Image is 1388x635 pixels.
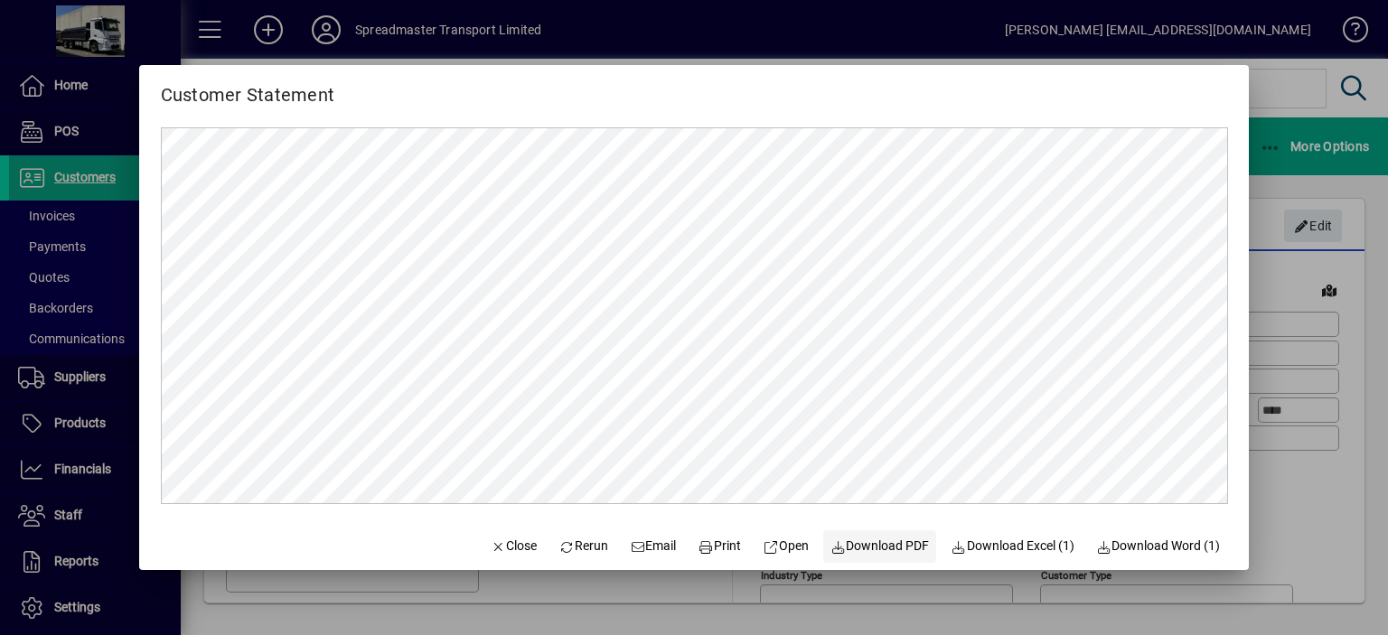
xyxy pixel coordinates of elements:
[690,530,748,563] button: Print
[139,65,357,109] h2: Customer Statement
[830,537,930,556] span: Download PDF
[483,530,545,563] button: Close
[951,537,1074,556] span: Download Excel (1)
[699,537,742,556] span: Print
[763,537,809,556] span: Open
[558,537,608,556] span: Rerun
[1089,530,1228,563] button: Download Word (1)
[623,530,684,563] button: Email
[1096,537,1221,556] span: Download Word (1)
[491,537,538,556] span: Close
[630,537,677,556] span: Email
[823,530,937,563] a: Download PDF
[755,530,816,563] a: Open
[943,530,1082,563] button: Download Excel (1)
